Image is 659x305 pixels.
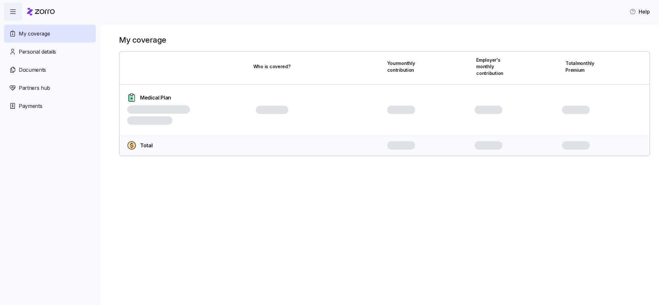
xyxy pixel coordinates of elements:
[4,25,96,43] a: My coverage
[4,61,96,79] a: Documents
[4,97,96,115] a: Payments
[19,30,50,38] span: My coverage
[630,8,650,16] span: Help
[19,84,50,92] span: Partners hub
[140,94,171,102] span: Medical Plan
[140,142,152,150] span: Total
[19,48,56,56] span: Personal details
[4,43,96,61] a: Personal details
[19,66,46,74] span: Documents
[4,79,96,97] a: Partners hub
[119,35,166,45] h1: My coverage
[624,5,655,18] button: Help
[387,60,427,73] span: Your monthly contribution
[19,102,42,110] span: Payments
[566,60,605,73] span: Total monthly Premium
[253,63,291,70] span: Who is covered?
[476,57,516,77] span: Employer's monthly contribution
